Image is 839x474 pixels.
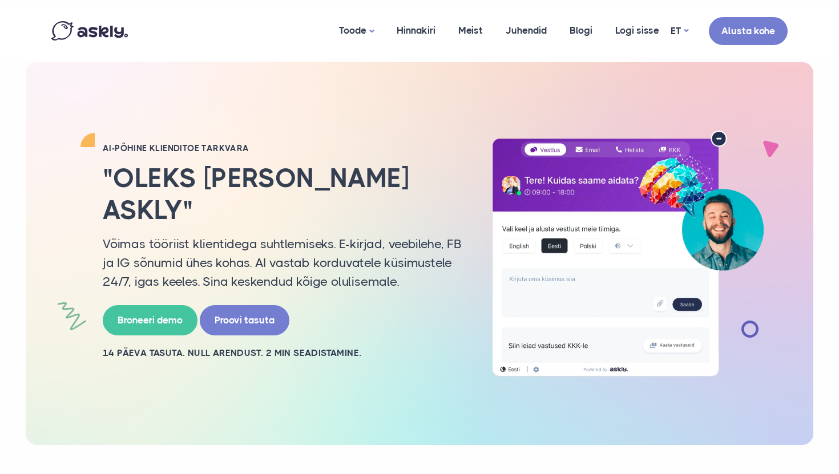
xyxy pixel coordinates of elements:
[103,305,197,335] a: Broneeri demo
[103,143,462,154] h2: AI-PÕHINE KLIENDITOE TARKVARA
[385,3,447,58] a: Hinnakiri
[200,305,289,335] a: Proovi tasuta
[494,3,558,58] a: Juhendid
[328,3,385,59] a: Toode
[604,3,671,58] a: Logi sisse
[558,3,604,58] a: Blogi
[671,23,688,39] a: ET
[103,234,462,291] p: Võimas tööriist klientidega suhtlemiseks. E-kirjad, veebilehe, FB ja IG sõnumid ühes kohas. AI va...
[479,131,776,377] img: AI multilingual chat
[51,21,128,40] img: Askly
[103,347,462,359] h2: 14 PÄEVA TASUTA. NULL ARENDUST. 2 MIN SEADISTAMINE.
[709,17,788,45] a: Alusta kohe
[103,163,462,225] h2: "Oleks [PERSON_NAME] Askly"
[447,3,494,58] a: Meist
